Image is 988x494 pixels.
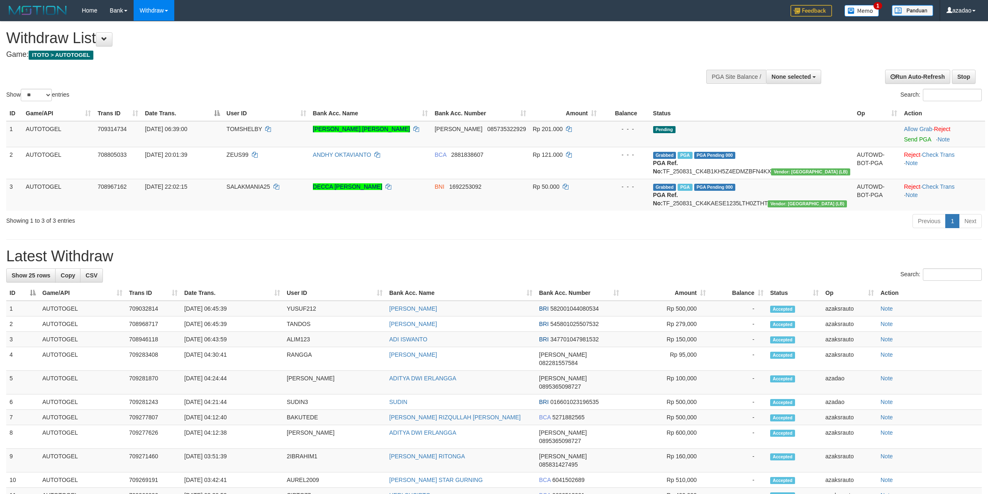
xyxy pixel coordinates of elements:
[389,321,437,327] a: [PERSON_NAME]
[653,160,678,175] b: PGA Ref. No:
[94,106,141,121] th: Trans ID: activate to sort column ascending
[694,152,736,159] span: PGA Pending
[451,151,483,158] span: Copy 2881838607 to clipboard
[790,5,832,17] img: Feedback.jpg
[98,151,127,158] span: 708805033
[6,285,39,301] th: ID: activate to sort column descending
[881,375,893,382] a: Note
[770,336,795,343] span: Accepted
[6,248,982,265] h1: Latest Withdraw
[854,147,900,179] td: AUTOWD-BOT-PGA
[39,347,126,371] td: AUTOTOGEL
[6,394,39,410] td: 6
[313,126,410,132] a: [PERSON_NAME] [PERSON_NAME]
[6,179,22,211] td: 3
[6,449,39,472] td: 9
[912,214,946,228] a: Previous
[922,183,955,190] a: Check Trans
[533,151,563,158] span: Rp 121.000
[550,399,599,405] span: Copy 016601023196535 to clipboard
[536,285,622,301] th: Bank Acc. Number: activate to sort column ascending
[709,425,767,449] td: -
[126,285,181,301] th: Trans ID: activate to sort column ascending
[539,461,578,468] span: Copy 085831427495 to clipboard
[389,453,465,460] a: [PERSON_NAME] RITONGA
[771,168,850,175] span: Vendor URL: https://dashboard.q2checkout.com/secure
[12,272,50,279] span: Show 25 rows
[487,126,526,132] span: Copy 085735322929 to clipboard
[539,438,581,444] span: Copy 0895365098727 to clipboard
[622,285,709,301] th: Amount: activate to sort column ascending
[653,152,676,159] span: Grabbed
[283,301,386,316] td: YUSUF212
[854,106,900,121] th: Op: activate to sort column ascending
[227,126,262,132] span: TOMSHELBY
[126,301,181,316] td: 709032814
[900,147,985,179] td: · ·
[6,147,22,179] td: 2
[904,151,920,158] a: Reject
[39,301,126,316] td: AUTOTOGEL
[822,425,877,449] td: azaksrauto
[227,183,270,190] span: SALAKMANIA25
[904,136,931,143] a: Send PGA
[771,73,811,80] span: None selected
[904,126,934,132] span: ·
[844,5,879,17] img: Button%20Memo.svg
[55,268,81,282] a: Copy
[653,192,678,207] b: PGA Ref. No:
[283,316,386,332] td: TANDOS
[39,316,126,332] td: AUTOTOGEL
[39,285,126,301] th: Game/API: activate to sort column ascending
[181,425,283,449] td: [DATE] 04:12:38
[922,151,955,158] a: Check Trans
[678,184,692,191] span: Marked by azaksrauto
[653,126,676,133] span: Pending
[313,151,371,158] a: ANDHY OKTAVIANTO
[313,183,382,190] a: DECCA [PERSON_NAME]
[386,285,536,301] th: Bank Acc. Name: activate to sort column ascending
[389,399,407,405] a: SUDIN
[6,213,405,225] div: Showing 1 to 3 of 3 entries
[126,425,181,449] td: 709277626
[126,410,181,425] td: 709277807
[126,449,181,472] td: 709271460
[227,151,249,158] span: ZEUS99
[449,183,481,190] span: Copy 1692253092 to clipboard
[709,449,767,472] td: -
[389,477,483,483] a: [PERSON_NAME] STAR GURNING
[22,147,94,179] td: AUTOTOGEL
[6,51,650,59] h4: Game:
[6,472,39,488] td: 10
[709,472,767,488] td: -
[770,321,795,328] span: Accepted
[550,336,599,343] span: Copy 347701047981532 to clipboard
[283,371,386,394] td: [PERSON_NAME]
[822,347,877,371] td: azaksrauto
[539,429,587,436] span: [PERSON_NAME]
[181,316,283,332] td: [DATE] 06:45:39
[622,316,709,332] td: Rp 279,000
[709,394,767,410] td: -
[145,183,187,190] span: [DATE] 22:02:15
[770,352,795,359] span: Accepted
[709,285,767,301] th: Balance: activate to sort column ascending
[650,179,854,211] td: TF_250831_CK4KAESE1235LTH0ZTHT
[389,351,437,358] a: [PERSON_NAME]
[6,347,39,371] td: 4
[389,414,521,421] a: [PERSON_NAME] RIZQULLAH [PERSON_NAME]
[310,106,432,121] th: Bank Acc. Name: activate to sort column ascending
[923,268,982,281] input: Search:
[126,371,181,394] td: 709281870
[822,301,877,316] td: azaksrauto
[881,351,893,358] a: Note
[283,472,386,488] td: AUREL2009
[145,126,187,132] span: [DATE] 06:39:00
[126,332,181,347] td: 708946118
[181,371,283,394] td: [DATE] 04:24:44
[389,375,456,382] a: ADITYA DWI ERLANGGA
[600,106,649,121] th: Balance
[881,336,893,343] a: Note
[650,147,854,179] td: TF_250831_CK4B1KH5Z4EDMZBFN4KX
[283,410,386,425] td: BAKUTEDE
